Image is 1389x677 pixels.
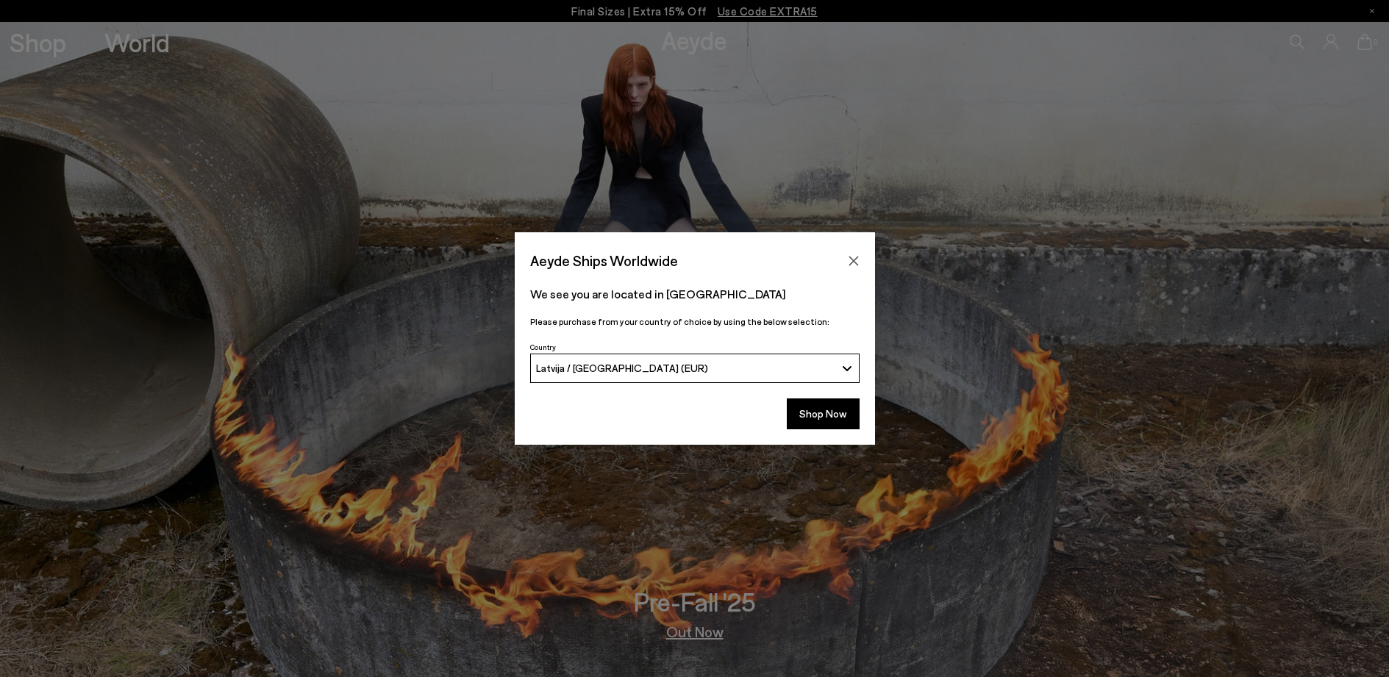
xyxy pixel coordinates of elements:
[787,398,860,429] button: Shop Now
[536,362,708,374] span: Latvija / [GEOGRAPHIC_DATA] (EUR)
[530,315,860,329] p: Please purchase from your country of choice by using the below selection:
[843,250,865,272] button: Close
[530,248,678,273] span: Aeyde Ships Worldwide
[530,343,556,351] span: Country
[530,285,860,303] p: We see you are located in [GEOGRAPHIC_DATA]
